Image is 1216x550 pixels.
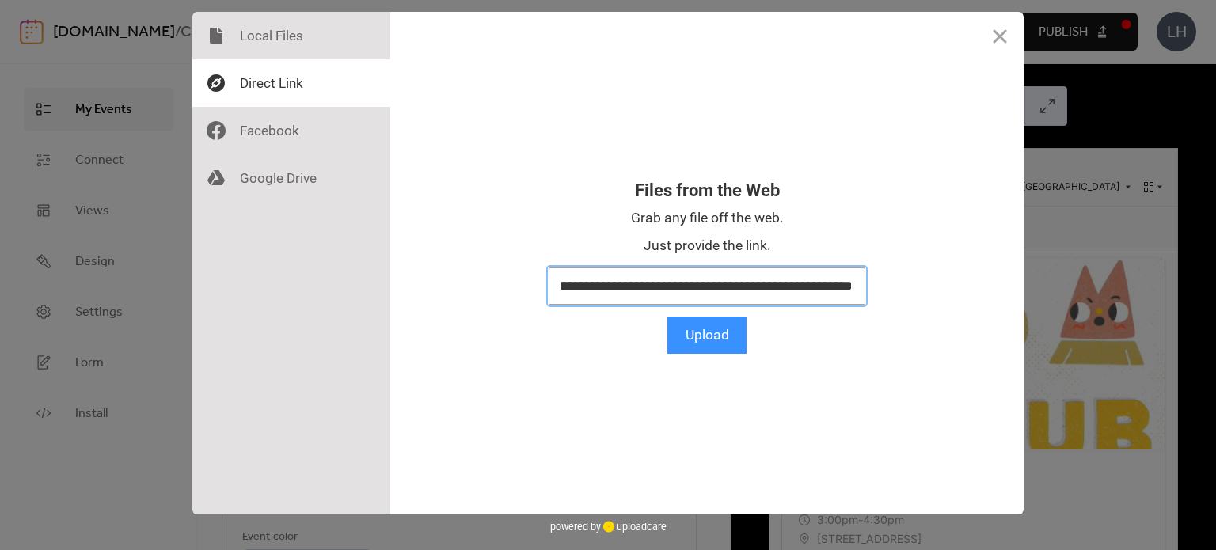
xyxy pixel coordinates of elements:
div: Local Files [192,12,390,59]
button: Upload [667,317,747,354]
a: uploadcare [601,521,667,533]
div: Direct Link [192,59,390,107]
div: Grab any file off the web. [631,208,784,228]
div: Google Drive [192,154,390,202]
button: Close [976,12,1024,59]
div: Files from the Web [635,180,780,200]
div: Just provide the link. [644,236,771,256]
div: powered by [550,514,667,538]
div: Facebook [192,107,390,154]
